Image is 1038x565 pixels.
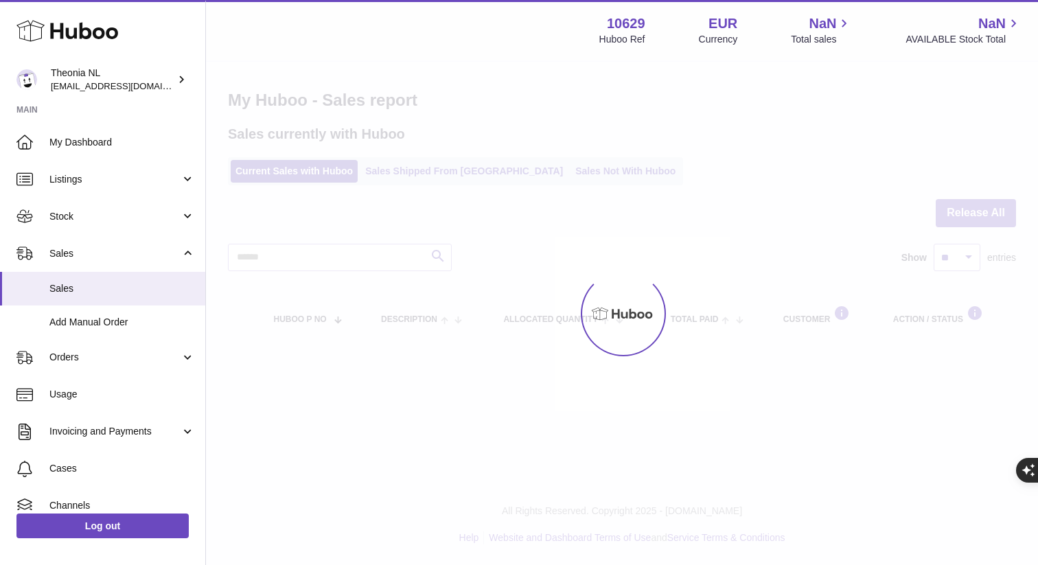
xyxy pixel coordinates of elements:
[49,247,181,260] span: Sales
[49,499,195,512] span: Channels
[809,14,836,33] span: NaN
[607,14,645,33] strong: 10629
[49,282,195,295] span: Sales
[49,210,181,223] span: Stock
[49,462,195,475] span: Cases
[978,14,1006,33] span: NaN
[49,425,181,438] span: Invoicing and Payments
[51,67,174,93] div: Theonia NL
[49,388,195,401] span: Usage
[791,14,852,46] a: NaN Total sales
[16,514,189,538] a: Log out
[599,33,645,46] div: Huboo Ref
[791,33,852,46] span: Total sales
[699,33,738,46] div: Currency
[49,316,195,329] span: Add Manual Order
[16,69,37,90] img: info@wholesomegoods.eu
[708,14,737,33] strong: EUR
[49,351,181,364] span: Orders
[906,33,1022,46] span: AVAILABLE Stock Total
[49,173,181,186] span: Listings
[906,14,1022,46] a: NaN AVAILABLE Stock Total
[49,136,195,149] span: My Dashboard
[51,80,202,91] span: [EMAIL_ADDRESS][DOMAIN_NAME]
